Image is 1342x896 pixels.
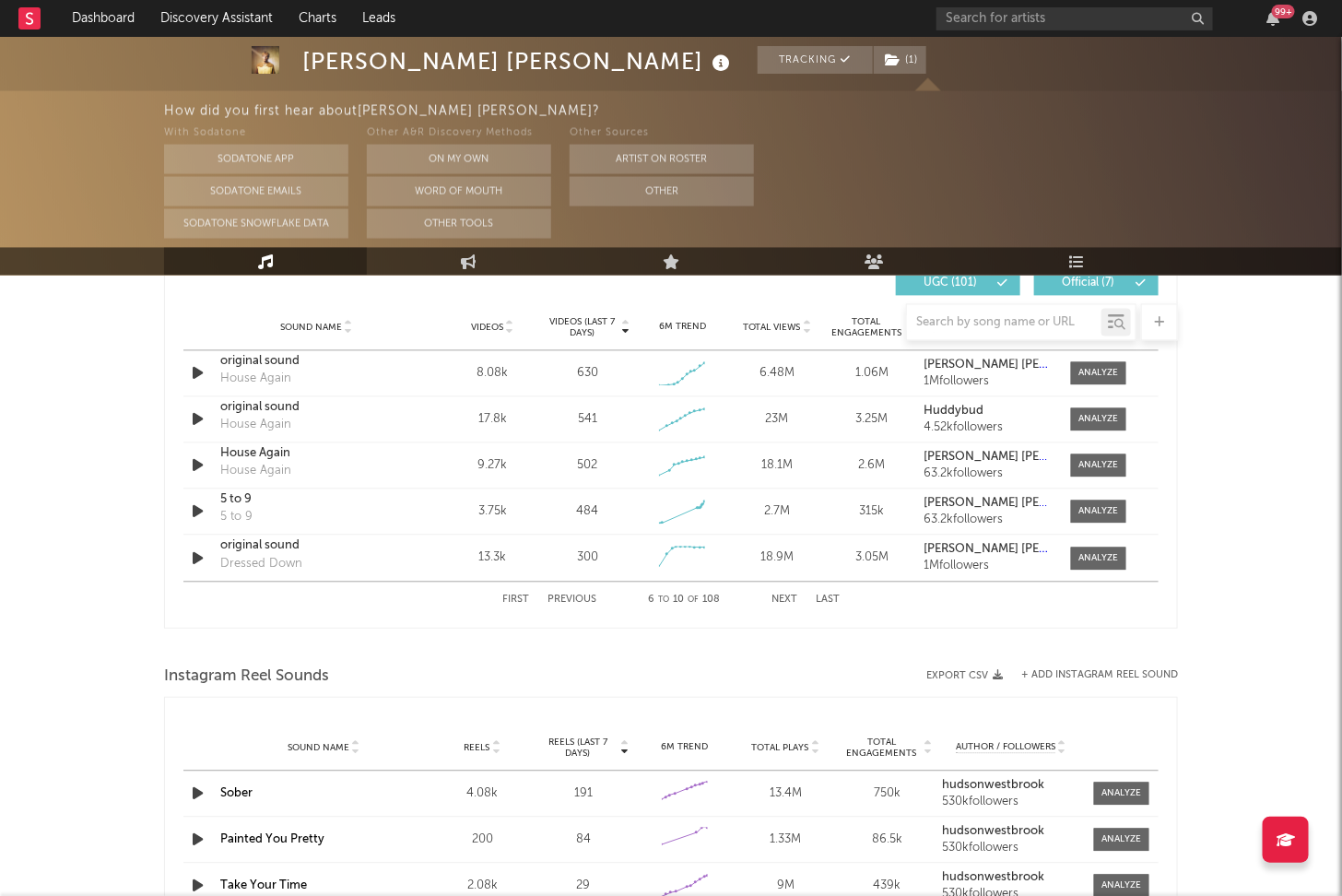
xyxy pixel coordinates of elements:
[924,468,1053,481] div: 63.2k followers
[924,560,1053,573] div: 1M followers
[220,371,291,389] div: House Again
[577,365,598,383] div: 630
[740,831,832,850] div: 1.33M
[924,544,1053,557] a: [PERSON_NAME] [PERSON_NAME]
[842,831,934,850] div: 86.5k
[924,406,1053,419] a: Huddybud
[1003,670,1178,680] div: + Add Instagram Reel Sound
[942,826,1080,839] a: hudsonwestbrook
[537,878,630,896] div: 29
[450,457,536,476] div: 9.27k
[830,549,915,568] div: 3.05M
[907,316,1101,331] input: Search by song name or URL
[735,549,820,568] div: 18.9M
[924,360,1117,371] strong: [PERSON_NAME] [PERSON_NAME]
[1021,670,1178,680] button: + Add Instagram Reel Sound
[537,737,618,760] span: Reels (last 7 days)
[570,123,754,145] div: Other Sources
[576,503,598,522] div: 484
[570,145,754,174] button: Artist on Roster
[220,491,413,510] a: 5 to 9
[942,843,1080,855] div: 530k followers
[873,46,927,74] span: ( 1 )
[367,145,551,174] button: On My Own
[924,406,984,418] strong: Huddybud
[688,596,699,605] span: of
[570,177,754,206] button: Other
[658,596,669,605] span: to
[816,595,840,606] button: Last
[924,452,1053,465] a: [PERSON_NAME] [PERSON_NAME]
[735,411,820,430] div: 23M
[1266,11,1279,26] button: 99+
[936,7,1213,30] input: Search for artists
[896,272,1020,296] button: UGC(101)
[924,452,1117,464] strong: [PERSON_NAME] [PERSON_NAME]
[220,445,413,464] a: House Again
[942,796,1080,809] div: 530k followers
[735,365,820,383] div: 6.48M
[942,872,1044,884] strong: hudsonwestbrook
[924,360,1053,372] a: [PERSON_NAME] [PERSON_NAME]
[220,463,291,481] div: House Again
[577,457,597,476] div: 502
[771,595,797,606] button: Next
[436,785,528,804] div: 4.08k
[942,872,1080,885] a: hudsonwestbrook
[830,503,915,522] div: 315k
[450,503,536,522] div: 3.75k
[220,509,253,527] div: 5 to 9
[164,177,348,206] button: Sodatone Emails
[830,411,915,430] div: 3.25M
[220,537,413,556] a: original sound
[830,457,915,476] div: 2.6M
[220,353,413,371] a: original sound
[164,666,329,688] span: Instagram Reel Sounds
[924,376,1053,389] div: 1M followers
[735,457,820,476] div: 18.1M
[924,498,1053,511] a: [PERSON_NAME] [PERSON_NAME]
[302,46,735,77] div: [PERSON_NAME] [PERSON_NAME]
[633,590,735,612] div: 6 10 108
[220,834,324,846] a: Painted You Pretty
[367,177,551,206] button: Word Of Mouth
[164,123,348,145] div: With Sodatone
[450,549,536,568] div: 13.3k
[367,209,551,239] button: Other Tools
[450,411,536,430] div: 17.8k
[450,365,536,383] div: 8.08k
[908,278,993,289] span: UGC ( 101 )
[288,743,349,754] span: Sound Name
[924,498,1117,510] strong: [PERSON_NAME] [PERSON_NAME]
[1046,278,1131,289] span: Official ( 7 )
[740,785,832,804] div: 13.4M
[942,780,1044,792] strong: hudsonwestbrook
[220,880,307,892] a: Take Your Time
[830,365,915,383] div: 1.06M
[220,788,253,800] a: Sober
[752,743,809,754] span: Total Plays
[942,826,1044,838] strong: hudsonwestbrook
[164,100,1342,123] div: How did you first hear about [PERSON_NAME] [PERSON_NAME] ?
[740,878,832,896] div: 9M
[537,831,630,850] div: 84
[924,422,1053,435] div: 4.52k followers
[164,145,348,174] button: Sodatone App
[842,785,934,804] div: 750k
[220,399,413,418] a: original sound
[1272,5,1295,18] div: 99 +
[842,878,934,896] div: 439k
[547,595,596,606] button: Previous
[1034,272,1159,296] button: Official(7)
[164,209,348,239] button: Sodatone Snowflake Data
[639,741,731,755] div: 6M Trend
[942,780,1080,793] a: hudsonwestbrook
[874,46,926,74] button: (1)
[436,831,528,850] div: 200
[436,878,528,896] div: 2.08k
